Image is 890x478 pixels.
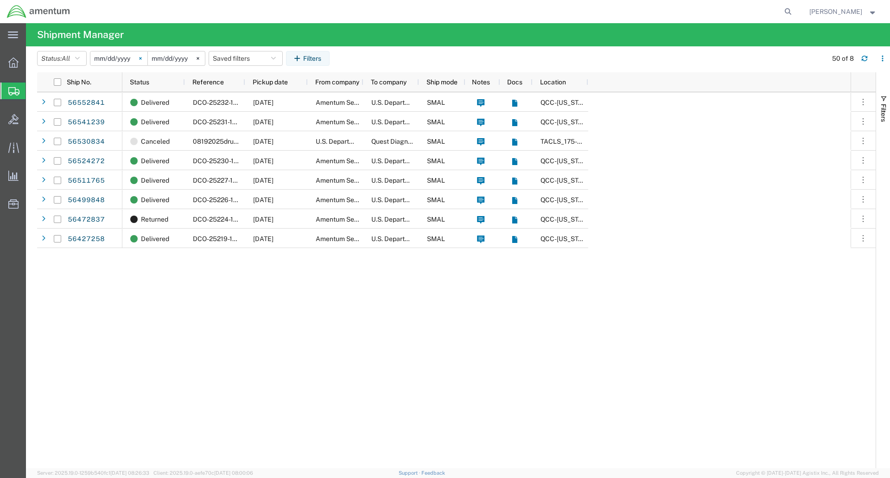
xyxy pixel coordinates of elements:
[141,190,169,210] span: Delivered
[6,5,70,19] img: logo
[214,470,253,476] span: [DATE] 08:00:06
[427,157,445,165] span: SMAL
[507,78,522,86] span: Docs
[193,235,253,242] span: DCO-25219-166548
[472,78,490,86] span: Notes
[141,132,170,151] span: Canceled
[193,216,253,223] span: DCO-25224-166725
[540,138,604,145] span: TACLS_175-Ayase, JP
[736,469,879,477] span: Copyright © [DATE]-[DATE] Agistix Inc., All Rights Reserved
[253,196,273,204] span: 08/14/2025
[316,99,385,106] span: Amentum Services, Inc.
[67,154,105,169] a: 56524272
[130,78,149,86] span: Status
[540,216,592,223] span: QCC-Texas
[37,470,149,476] span: Server: 2025.19.0-1259b540fc1
[316,138,399,145] span: U.S. Department of Defense
[371,157,455,165] span: U.S. Department of Defense
[141,171,169,190] span: Delivered
[371,235,455,242] span: U.S. Department of Defense
[193,196,254,204] span: DCO-25226-166886
[193,118,252,126] span: DCO-25231-167079
[153,470,253,476] span: Client: 2025.19.0-aefe70c
[427,118,445,126] span: SMAL
[316,157,385,165] span: Amentum Services, Inc.
[67,173,105,188] a: 56511765
[316,177,385,184] span: Amentum Services, Inc.
[315,78,359,86] span: From company
[141,151,169,171] span: Delivered
[371,196,455,204] span: U.S. Department of Defense
[540,235,592,242] span: QCC-Texas
[371,78,407,86] span: To company
[148,51,205,65] input: Not set
[316,118,385,126] span: Amentum Services, Inc.
[193,157,254,165] span: DCO-25230-166972
[62,55,70,62] span: All
[540,118,592,126] span: QCC-Texas
[421,470,445,476] a: Feedback
[67,232,105,247] a: 56427258
[809,6,862,17] span: Joshua Keller
[253,216,273,223] span: 08/12/2025
[253,177,273,184] span: 08/15/2025
[540,99,592,106] span: QCC-Texas
[141,112,169,132] span: Delivered
[427,99,445,106] span: SMAL
[880,104,887,122] span: Filters
[141,210,168,229] span: Returned
[540,196,592,204] span: QCC-Texas
[540,78,566,86] span: Location
[253,138,273,145] span: 08/19/2025
[371,138,426,145] span: Quest Diagnostics
[253,78,288,86] span: Pickup date
[832,54,854,64] div: 50 of 8
[371,99,455,106] span: U.S. Department of Defense
[67,115,105,130] a: 56541239
[193,99,252,106] span: DCO-25232-167142
[399,470,422,476] a: Support
[67,212,105,227] a: 56472837
[316,235,385,242] span: Amentum Services, Inc.
[192,78,224,86] span: Reference
[209,51,283,66] button: Saved filters
[253,118,273,126] span: 08/19/2025
[67,78,91,86] span: Ship No.
[141,93,169,112] span: Delivered
[90,51,147,65] input: Not set
[427,196,445,204] span: SMAL
[540,157,592,165] span: QCC-Texas
[67,193,105,208] a: 56499848
[253,157,273,165] span: 08/18/2025
[427,235,445,242] span: SMAL
[809,6,877,17] button: [PERSON_NAME]
[141,229,169,249] span: Delivered
[193,177,253,184] span: DCO-25227-166929
[253,99,273,106] span: 08/20/2025
[371,216,455,223] span: U.S. Department of Defense
[427,216,445,223] span: SMAL
[427,177,445,184] span: SMAL
[253,235,273,242] span: 08/07/2025
[427,138,445,145] span: SMAL
[371,118,455,126] span: U.S. Department of Defense
[67,134,105,149] a: 56530834
[37,51,87,66] button: Status:All
[371,177,455,184] span: U.S. Department of Defense
[316,196,385,204] span: Amentum Services, Inc.
[316,216,385,223] span: Amentum Services, Inc.
[110,470,149,476] span: [DATE] 08:26:33
[37,23,124,46] h4: Shipment Manager
[286,51,330,66] button: Filters
[193,138,249,145] span: 08192025drugtest
[426,78,458,86] span: Ship mode
[540,177,592,184] span: QCC-Texas
[67,96,105,110] a: 56552841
